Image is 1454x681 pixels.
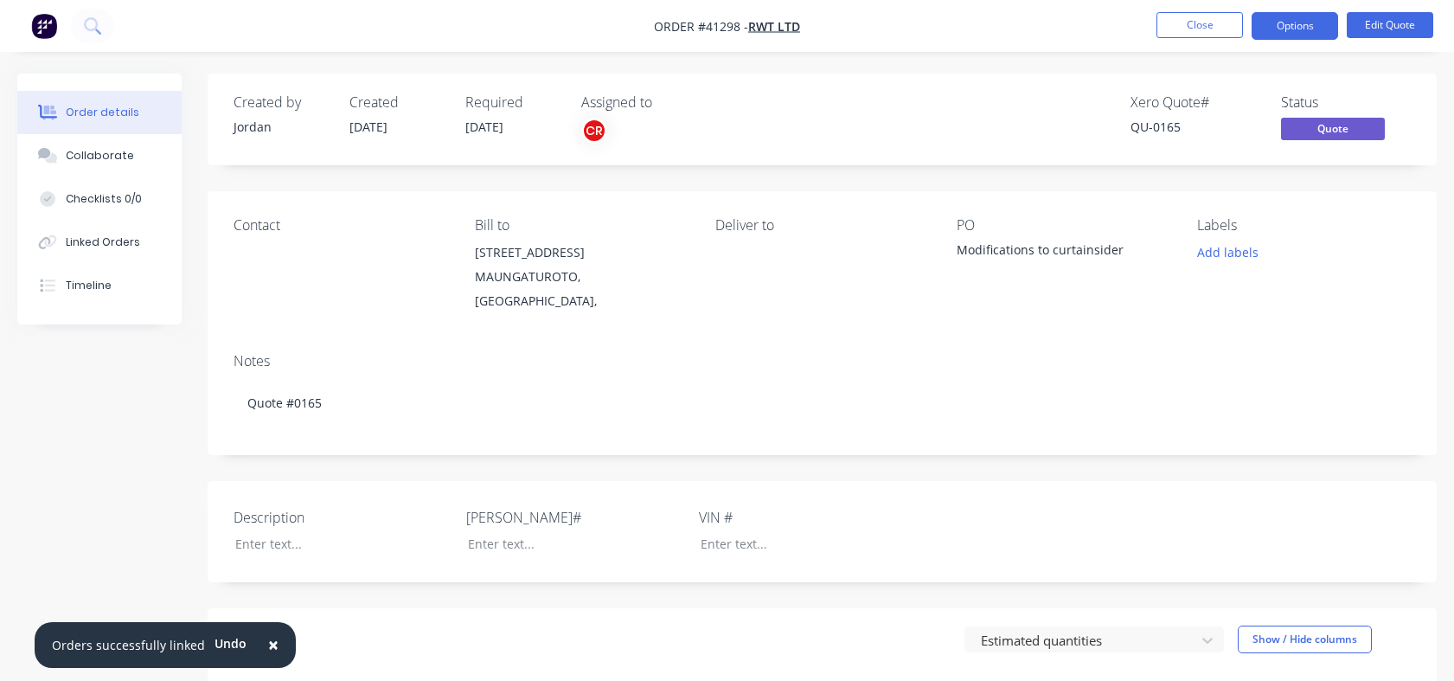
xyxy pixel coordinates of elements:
[234,118,329,136] div: Jordan
[66,234,140,250] div: Linked Orders
[1131,94,1260,111] div: Xero Quote #
[17,91,182,134] button: Order details
[465,94,560,111] div: Required
[654,18,748,35] span: Order #41298 -
[17,177,182,221] button: Checklists 0/0
[1238,626,1372,653] button: Show / Hide columns
[1347,12,1433,38] button: Edit Quote
[957,241,1170,265] div: Modifications to curtainsider
[1188,241,1267,264] button: Add labels
[66,105,139,120] div: Order details
[234,94,329,111] div: Created by
[466,507,682,528] label: [PERSON_NAME]#
[268,633,279,657] span: ×
[349,119,388,135] span: [DATE]
[205,631,256,657] button: Undo
[581,94,754,111] div: Assigned to
[1156,12,1243,38] button: Close
[1281,94,1411,111] div: Status
[475,217,689,234] div: Bill to
[1131,118,1260,136] div: QU-0165
[699,507,915,528] label: VIN #
[465,119,503,135] span: [DATE]
[234,217,447,234] div: Contact
[17,221,182,264] button: Linked Orders
[17,134,182,177] button: Collaborate
[1252,12,1338,40] button: Options
[234,507,450,528] label: Description
[234,353,1411,369] div: Notes
[66,191,142,207] div: Checklists 0/0
[17,264,182,307] button: Timeline
[234,376,1411,429] div: Quote #0165
[957,217,1170,234] div: PO
[251,625,296,666] button: Close
[715,217,929,234] div: Deliver to
[31,13,57,39] img: Factory
[581,118,607,144] button: CR
[349,94,445,111] div: Created
[1197,217,1411,234] div: Labels
[66,148,134,164] div: Collaborate
[748,18,800,35] a: RWT Ltd
[66,278,112,293] div: Timeline
[475,241,689,313] div: [STREET_ADDRESS]MAUNGATUROTO, [GEOGRAPHIC_DATA],
[475,265,689,313] div: MAUNGATUROTO, [GEOGRAPHIC_DATA],
[475,241,689,265] div: [STREET_ADDRESS]
[1281,118,1385,139] span: Quote
[52,636,205,654] div: Orders successfully linked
